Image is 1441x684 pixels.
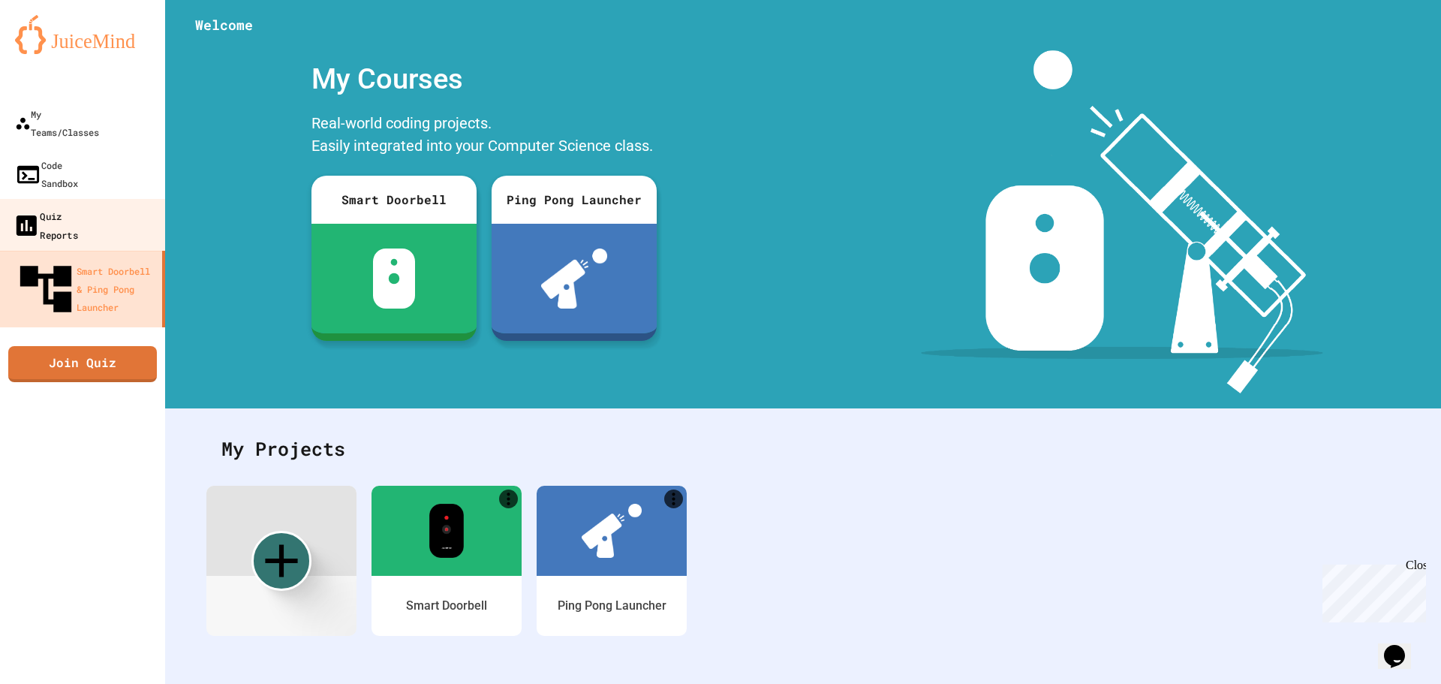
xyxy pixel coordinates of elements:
div: Real-world coding projects. Easily integrated into your Computer Science class. [304,108,664,164]
div: Smart Doorbell [311,176,477,224]
div: Create new [251,531,311,591]
img: sdb-white.svg [373,249,416,309]
div: Smart Doorbell & Ping Pong Launcher [15,258,156,320]
iframe: chat widget [1378,624,1426,669]
iframe: chat widget [1316,559,1426,622]
div: My Courses [304,50,664,108]
a: More [499,490,518,508]
div: Ping Pong Launcher [558,597,666,615]
div: Chat with us now!Close [6,6,104,95]
a: More [664,490,683,508]
a: Join Quiz [8,346,157,382]
div: My Teams/Classes [15,105,99,141]
div: Smart Doorbell [406,597,487,615]
div: Code Sandbox [15,156,78,192]
a: MoreSmart Doorbell [372,486,522,636]
div: My Projects [206,420,1400,478]
img: ppl-with-ball.png [541,249,608,309]
div: Ping Pong Launcher [492,176,657,224]
img: logo-orange.svg [15,15,150,54]
img: sdb-real-colors.png [429,504,465,558]
img: ppl-with-ball.png [582,504,642,558]
a: MorePing Pong Launcher [537,486,687,636]
img: banner-image-my-projects.png [921,50,1323,393]
div: Quiz Reports [13,206,78,243]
